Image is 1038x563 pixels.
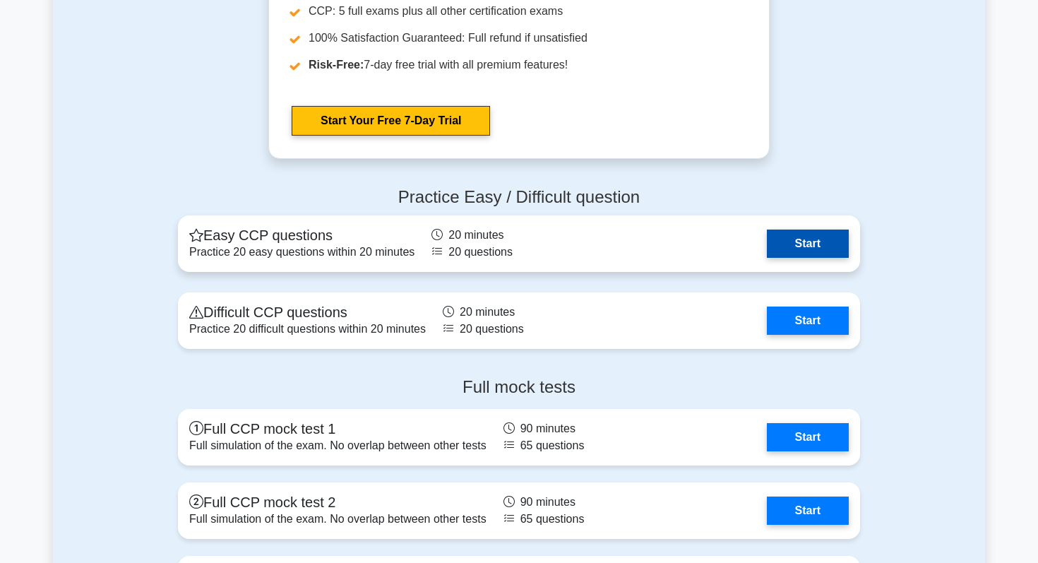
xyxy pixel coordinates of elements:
[767,497,849,525] a: Start
[767,230,849,258] a: Start
[767,307,849,335] a: Start
[767,423,849,451] a: Start
[178,377,860,398] h4: Full mock tests
[178,187,860,208] h4: Practice Easy / Difficult question
[292,106,490,136] a: Start Your Free 7-Day Trial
